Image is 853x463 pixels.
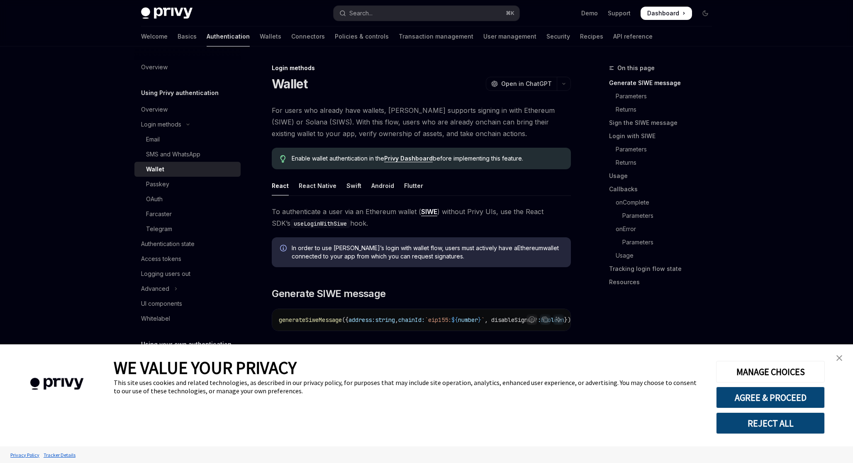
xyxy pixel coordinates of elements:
[334,6,519,21] button: Open search
[421,207,437,216] a: SIWE
[506,10,514,17] span: ⌘ K
[483,27,536,46] a: User management
[384,155,433,162] a: Privy Dashboard
[292,154,563,163] span: Enable wallet authentication in the before implementing this feature.
[134,236,241,251] a: Authentication state
[141,254,181,264] div: Access tokens
[134,192,241,207] a: OAuth
[581,9,598,17] a: Demo
[41,448,78,462] a: Tracker Details
[146,194,163,204] div: OAuth
[699,7,712,20] button: Toggle dark mode
[608,9,631,17] a: Support
[425,316,451,324] span: `eip155:
[647,9,679,17] span: Dashboard
[609,183,719,196] a: Callbacks
[134,132,241,147] a: Email
[609,76,719,90] a: Generate SIWE message
[272,206,571,229] span: To authenticate a user via an Ethereum wallet ( ) without Privy UIs, use the React SDK’s hook.
[540,314,551,325] button: Copy the contents from the code block
[134,311,241,326] a: Whitelabel
[134,281,241,296] button: Toggle Advanced section
[141,314,170,324] div: Whitelabel
[141,299,182,309] div: UI components
[580,27,603,46] a: Recipes
[12,366,101,402] img: company logo
[207,27,250,46] a: Authentication
[272,76,308,91] h1: Wallet
[134,147,241,162] a: SMS and WhatsApp
[292,244,563,261] span: In order to use [PERSON_NAME]’s login with wallet flow, users must actively have a Ethereum walle...
[398,316,425,324] span: chainId:
[609,209,719,222] a: Parameters
[299,176,336,195] div: React Native
[546,27,570,46] a: Security
[134,222,241,236] a: Telegram
[349,316,375,324] span: address:
[141,105,168,115] div: Overview
[564,316,571,324] span: })
[526,314,537,325] button: Report incorrect code
[146,149,200,159] div: SMS and WhatsApp
[451,316,458,324] span: ${
[399,27,473,46] a: Transaction management
[641,7,692,20] a: Dashboard
[260,27,281,46] a: Wallets
[134,251,241,266] a: Access tokens
[141,284,169,294] div: Advanced
[613,27,653,46] a: API reference
[609,275,719,289] a: Resources
[134,117,241,132] button: Toggle Login methods section
[335,27,389,46] a: Policies & controls
[553,314,564,325] button: Ask AI
[141,119,181,129] div: Login methods
[538,316,541,324] span: :
[346,176,361,195] div: Swift
[141,239,195,249] div: Authentication state
[134,60,241,75] a: Overview
[609,236,719,249] a: Parameters
[481,316,485,324] span: `
[134,207,241,222] a: Farcaster
[280,155,286,163] svg: Tip
[609,129,719,143] a: Login with SIWE
[141,27,168,46] a: Welcome
[272,105,571,139] span: For users who already have wallets, [PERSON_NAME] supports signing in with Ethereum (SIWE) or Sol...
[178,27,197,46] a: Basics
[290,219,350,228] code: useLoginWithSiwe
[114,378,704,395] div: This site uses cookies and related technologies, as described in our privacy policy, for purposes...
[141,62,168,72] div: Overview
[609,156,719,169] a: Returns
[609,262,719,275] a: Tracking login flow state
[141,88,219,98] h5: Using Privy authentication
[395,316,398,324] span: ,
[141,7,193,19] img: dark logo
[609,169,719,183] a: Usage
[609,103,719,116] a: Returns
[486,77,557,91] button: Open in ChatGPT
[716,412,825,434] button: REJECT ALL
[485,316,538,324] span: , disableSignup?
[609,143,719,156] a: Parameters
[458,316,478,324] span: number
[478,316,481,324] span: }
[272,176,289,195] div: React
[134,266,241,281] a: Logging users out
[272,287,385,300] span: Generate SIWE message
[349,8,373,18] div: Search...
[134,102,241,117] a: Overview
[141,339,232,349] h5: Using your own authentication
[609,249,719,262] a: Usage
[831,350,848,366] a: close banner
[609,222,719,236] a: onError
[291,27,325,46] a: Connectors
[272,64,571,72] div: Login methods
[375,316,395,324] span: string
[146,134,160,144] div: Email
[342,316,349,324] span: ({
[404,176,423,195] div: Flutter
[146,209,172,219] div: Farcaster
[8,448,41,462] a: Privacy Policy
[146,164,164,174] div: Wallet
[836,355,842,361] img: close banner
